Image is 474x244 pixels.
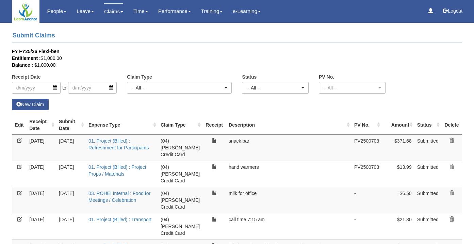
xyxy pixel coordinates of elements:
th: Delete [441,115,462,135]
h4: Submit Claims [12,29,462,43]
td: snack bar [226,134,352,161]
td: milk for office [226,187,352,213]
th: Amount : activate to sort column ascending [382,115,414,135]
a: People [47,3,67,19]
label: Status [242,74,257,80]
td: (04) [PERSON_NAME] Credit Card [158,213,202,239]
th: Receipt [202,115,226,135]
th: Receipt Date : activate to sort column ascending [27,115,56,135]
a: 01. Project (Billed) : Project Props / Materials [88,164,146,177]
td: $6.50 [382,187,414,213]
td: [DATE] [56,161,86,187]
td: [DATE] [27,134,56,161]
td: (04) [PERSON_NAME] Credit Card [158,134,202,161]
div: -- All -- [246,84,300,91]
div: $1,000.00 [12,55,452,62]
div: -- All -- [323,84,377,91]
th: Status : activate to sort column ascending [414,115,441,135]
button: -- All -- [127,82,232,94]
td: call time 7:15 am [226,213,352,239]
td: [DATE] [56,134,86,161]
td: [DATE] [27,187,56,213]
td: Submitted [414,161,441,187]
label: Receipt Date [12,74,41,80]
td: $371.68 [382,134,414,161]
td: (04) [PERSON_NAME] Credit Card [158,187,202,213]
button: -- All -- [242,82,309,94]
td: Submitted [414,134,441,161]
td: Submitted [414,213,441,239]
th: Submit Date : activate to sort column ascending [56,115,86,135]
a: New Claim [12,99,49,110]
td: - [352,213,382,239]
a: 01. Project (Billed) : Transport [88,217,151,222]
a: Performance [158,3,191,19]
b: Balance : [12,62,33,68]
label: Claim Type [127,74,152,80]
a: Training [201,3,223,19]
td: [DATE] [56,187,86,213]
button: -- All -- [319,82,386,94]
img: logo.PNG [14,2,38,21]
span: $1,000.00 [34,62,55,68]
th: Edit [12,115,27,135]
div: -- All -- [131,84,223,91]
th: Description : activate to sort column ascending [226,115,352,135]
label: PV No. [319,74,334,80]
td: PV2500703 [352,134,382,161]
b: FY FY25/26 Flexi-ben [12,49,60,54]
td: PV2500703 [352,161,382,187]
th: Claim Type : activate to sort column ascending [158,115,202,135]
a: Claims [104,3,123,19]
a: 03. ROHEI Internal : Food for Meetings / Celebration [88,191,150,203]
input: d/m/yyyy [12,82,61,94]
th: Expense Type : activate to sort column ascending [86,115,158,135]
td: [DATE] [27,161,56,187]
button: Logout [438,3,467,19]
span: to [61,82,68,94]
td: [DATE] [27,213,56,239]
a: e-Learning [233,3,261,19]
td: [DATE] [56,213,86,239]
td: (04) [PERSON_NAME] Credit Card [158,161,202,187]
td: - [352,187,382,213]
td: hand warmers [226,161,352,187]
b: Entitlement : [12,55,41,61]
td: Submitted [414,187,441,213]
td: $13.99 [382,161,414,187]
a: 01. Project (Billed) : Refreshment for Participants [88,138,149,150]
th: PV No. : activate to sort column ascending [352,115,382,135]
td: $21.30 [382,213,414,239]
a: Leave [77,3,94,19]
input: d/m/yyyy [68,82,117,94]
a: Time [133,3,148,19]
